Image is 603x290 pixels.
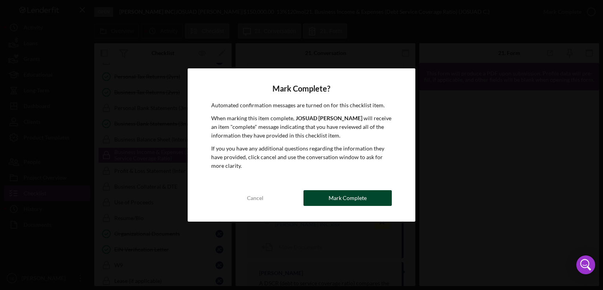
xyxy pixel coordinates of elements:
button: Mark Complete [303,190,392,206]
div: Mark Complete [329,190,367,206]
p: If you you have any additional questions regarding the information they have provided, click canc... [211,144,392,171]
div: Open Intercom Messenger [576,255,595,274]
button: Cancel [211,190,300,206]
div: Cancel [247,190,263,206]
p: When marking this item complete, will receive an item "complete" message indicating that you have... [211,114,392,140]
p: Automated confirmation messages are turned on for this checklist item. [211,101,392,110]
h4: Mark Complete? [211,84,392,93]
b: JOSUAD [PERSON_NAME] [296,115,362,121]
